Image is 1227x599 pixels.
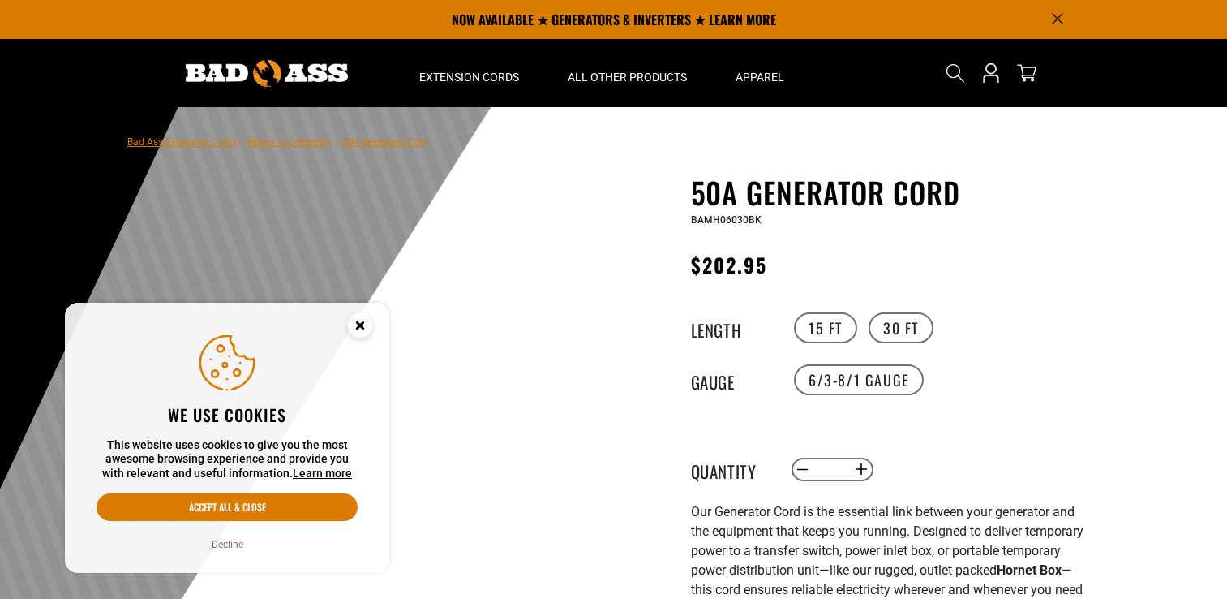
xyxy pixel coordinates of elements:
label: 15 FT [794,312,857,343]
a: Learn more [293,467,352,480]
span: Extension Cords [419,70,519,84]
button: Accept all & close [97,493,358,521]
label: Quantity [691,459,772,480]
strong: Hornet Box [997,562,1062,578]
p: This website uses cookies to give you the most awesome browsing experience and provide you with r... [97,438,358,481]
a: Return to Collection [247,136,332,148]
h2: We use cookies [97,404,358,425]
summary: Extension Cords [395,39,543,107]
button: Decline [207,537,248,553]
img: Bad Ass Extension Cords [186,60,348,87]
span: BAMH06030BK [691,214,762,226]
summary: Search [942,60,968,86]
span: All Other Products [568,70,687,84]
legend: Length [691,317,772,338]
span: › [240,136,243,148]
nav: breadcrumbs [127,131,429,151]
span: 50A Generator Cord [342,136,429,148]
span: › [336,136,339,148]
summary: Apparel [711,39,809,107]
aside: Cookie Consent [65,303,389,574]
span: $202.95 [691,250,768,279]
a: Bad Ass Extension Cords [127,136,237,148]
span: Apparel [736,70,784,84]
label: 30 FT [869,312,933,343]
summary: All Other Products [543,39,711,107]
label: 6/3-8/1 Gauge [794,364,924,395]
legend: Gauge [691,369,772,390]
h1: 50A Generator Cord [691,175,1088,209]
